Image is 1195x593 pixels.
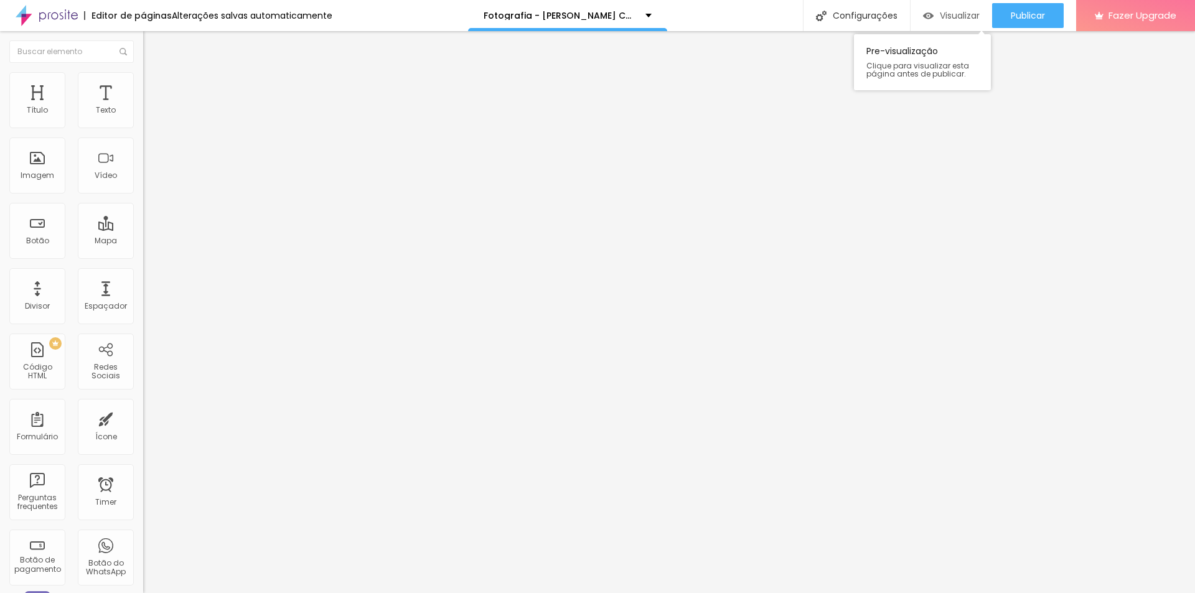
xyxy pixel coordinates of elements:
[12,556,62,574] div: Botão de pagamento
[1011,11,1045,21] span: Publicar
[25,302,50,311] div: Divisor
[95,432,117,441] div: Ícone
[84,11,172,20] div: Editor de páginas
[911,3,992,28] button: Visualizar
[9,40,134,63] input: Buscar elemento
[12,493,62,511] div: Perguntas frequentes
[26,236,49,245] div: Botão
[992,3,1064,28] button: Publicar
[172,11,332,20] div: Alterações salvas automaticamente
[81,363,130,381] div: Redes Sociais
[484,11,636,20] p: Fotografia - [PERSON_NAME] Corporativo
[940,11,980,21] span: Visualizar
[96,106,116,114] div: Texto
[816,11,827,21] img: Icone
[12,363,62,381] div: Código HTML
[85,302,127,311] div: Espaçador
[17,432,58,441] div: Formulário
[95,171,117,180] div: Vídeo
[21,171,54,180] div: Imagem
[143,31,1195,593] iframe: Editor
[95,498,116,507] div: Timer
[854,34,991,90] div: Pre-visualização
[119,48,127,55] img: Icone
[1108,10,1176,21] span: Fazer Upgrade
[95,236,117,245] div: Mapa
[27,106,48,114] div: Título
[923,11,934,21] img: view-1.svg
[81,559,130,577] div: Botão do WhatsApp
[866,62,978,78] span: Clique para visualizar esta página antes de publicar.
